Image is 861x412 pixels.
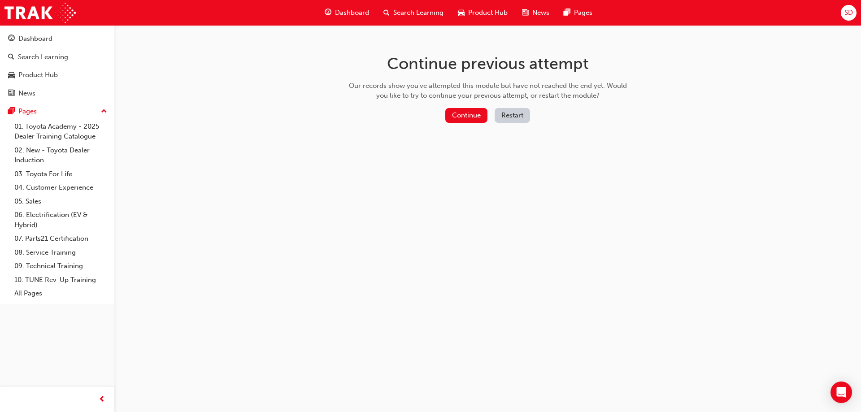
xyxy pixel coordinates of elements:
button: DashboardSearch LearningProduct HubNews [4,29,111,103]
a: Product Hub [4,67,111,83]
span: search-icon [383,7,390,18]
a: All Pages [11,286,111,300]
a: Dashboard [4,30,111,47]
div: Pages [18,106,37,117]
button: Pages [4,103,111,120]
a: 06. Electrification (EV & Hybrid) [11,208,111,232]
a: Search Learning [4,49,111,65]
span: SD [844,8,853,18]
span: up-icon [101,106,107,117]
a: 01. Toyota Academy - 2025 Dealer Training Catalogue [11,120,111,143]
a: car-iconProduct Hub [451,4,515,22]
span: guage-icon [8,35,15,43]
span: Search Learning [393,8,444,18]
span: Pages [574,8,592,18]
span: news-icon [522,7,529,18]
span: News [532,8,549,18]
a: 03. Toyota For Life [11,167,111,181]
span: Dashboard [335,8,369,18]
a: pages-iconPages [557,4,600,22]
a: 10. TUNE Rev-Up Training [11,273,111,287]
button: Continue [445,108,487,123]
a: 09. Technical Training [11,259,111,273]
button: SD [841,5,857,21]
button: Restart [495,108,530,123]
div: Product Hub [18,70,58,80]
a: 02. New - Toyota Dealer Induction [11,143,111,167]
span: car-icon [458,7,465,18]
a: 04. Customer Experience [11,181,111,195]
span: car-icon [8,71,15,79]
div: Search Learning [18,52,68,62]
span: news-icon [8,90,15,98]
a: guage-iconDashboard [317,4,376,22]
div: Open Intercom Messenger [831,382,852,403]
span: pages-icon [564,7,570,18]
span: Product Hub [468,8,508,18]
div: Dashboard [18,34,52,44]
a: 08. Service Training [11,246,111,260]
span: search-icon [8,53,14,61]
img: Trak [4,3,76,23]
div: News [18,88,35,99]
span: pages-icon [8,108,15,116]
span: guage-icon [325,7,331,18]
a: News [4,85,111,102]
span: prev-icon [99,394,105,405]
a: news-iconNews [515,4,557,22]
h1: Continue previous attempt [346,54,630,74]
a: search-iconSearch Learning [376,4,451,22]
div: Our records show you've attempted this module but have not reached the end yet. Would you like to... [346,81,630,101]
a: 07. Parts21 Certification [11,232,111,246]
a: 05. Sales [11,195,111,208]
